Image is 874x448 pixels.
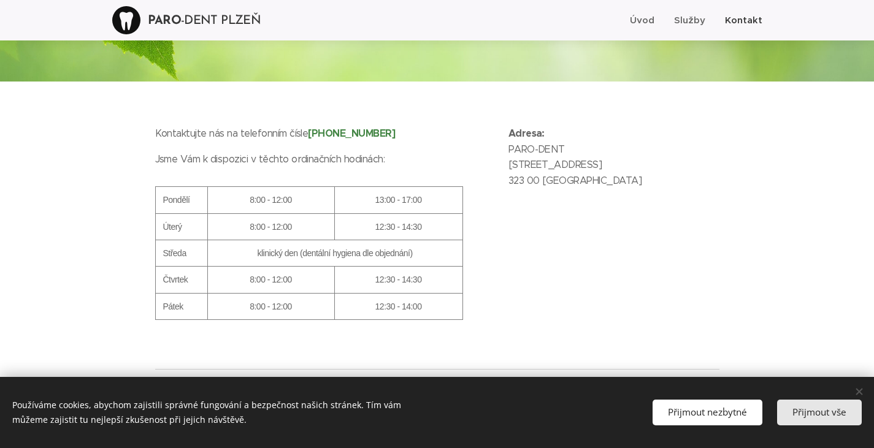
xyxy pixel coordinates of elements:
p: Kontaktujte nás na telefonním čísle [155,126,484,151]
td: 12:30 - 14:30 [334,213,462,240]
span: Úvod [630,14,654,26]
td: 8:00 - 12:00 [207,293,334,319]
button: Přijmout vše [777,400,862,425]
td: 8:00 - 12:00 [207,213,334,240]
td: 12:30 - 14:30 [334,267,462,293]
span: Přijmout nezbytné [668,406,747,418]
p: Jsme Vám k dispozici v těchto ordinačních hodinách: [155,151,484,167]
a: PARO-DENT PLZEŇ [112,4,264,36]
td: Úterý [155,213,207,240]
button: Přijmout nezbytné [653,400,762,425]
div: Používáme cookies, abychom zajistili správné fungování a bezpečnost našich stránek. Tím vám můžem... [12,389,480,436]
ul: Menu [627,5,762,36]
td: Středa [155,240,207,266]
span: Přijmout vše [792,406,846,418]
td: Pátek [155,293,207,319]
td: 8:00 - 12:00 [207,267,334,293]
th: 8:00 - 12:00 [207,187,334,213]
span: Kontakt [725,14,762,26]
td: 12:30 - 14:00 [334,293,462,319]
strong: Adresa: [508,127,545,140]
span: Verze 2.0 [412,375,462,390]
td: klinický den (dentální hygiena dle objednání) [207,240,462,266]
th: Pondělí [155,187,207,213]
p: PARO-DENT [STREET_ADDRESS] 323 00 [GEOGRAPHIC_DATA] [508,126,719,197]
span: Služby [674,14,705,26]
th: 13:00 - 17:00 [334,187,462,213]
strong: [PHONE_NUMBER] [308,127,395,140]
td: Čtvrtek [155,267,207,293]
